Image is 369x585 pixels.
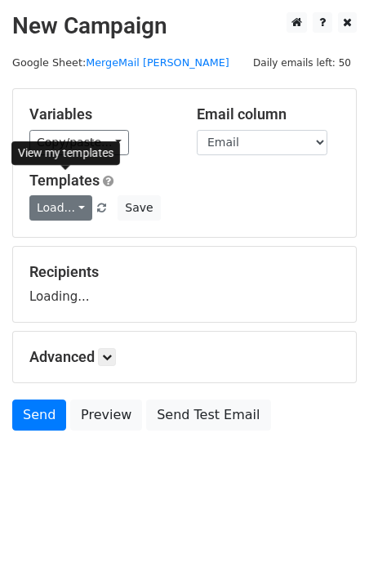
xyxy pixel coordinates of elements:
h5: Recipients [29,263,340,281]
a: Templates [29,172,100,189]
h5: Advanced [29,348,340,366]
a: Send Test Email [146,400,270,431]
div: Loading... [29,263,340,306]
div: View my templates [11,141,120,165]
a: Send [12,400,66,431]
small: Google Sheet: [12,56,229,69]
a: MergeMail [PERSON_NAME] [86,56,229,69]
h5: Email column [197,105,340,123]
h5: Variables [29,105,172,123]
span: Daily emails left: 50 [247,54,357,72]
h2: New Campaign [12,12,357,40]
a: Copy/paste... [29,130,129,155]
button: Save [118,195,160,221]
a: Preview [70,400,142,431]
a: Daily emails left: 50 [247,56,357,69]
a: Load... [29,195,92,221]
